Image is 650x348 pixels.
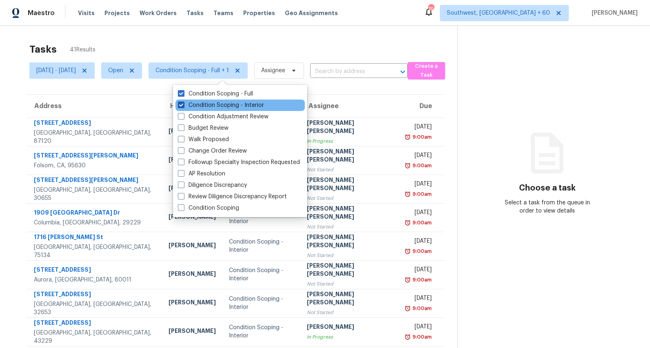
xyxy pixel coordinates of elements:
[169,327,216,337] div: [PERSON_NAME]
[411,333,432,341] div: 9:00am
[399,95,444,117] th: Due
[229,324,294,340] div: Condition Scoping - Interior
[162,95,222,117] th: HPM
[178,170,225,178] label: AP Resolution
[406,237,432,247] div: [DATE]
[307,137,393,145] div: In Progress
[300,95,399,117] th: Assignee
[406,123,432,133] div: [DATE]
[169,241,216,251] div: [PERSON_NAME]
[28,9,55,17] span: Maestro
[404,162,411,170] img: Overdue Alarm Icon
[178,90,253,98] label: Condition Scoping - Full
[178,124,228,132] label: Budget Review
[34,186,155,202] div: [GEOGRAPHIC_DATA], [GEOGRAPHIC_DATA], 30655
[140,9,177,17] span: Work Orders
[307,333,393,341] div: In Progress
[34,119,155,129] div: [STREET_ADDRESS]
[406,180,432,190] div: [DATE]
[447,9,550,17] span: Southwest, [GEOGRAPHIC_DATA] + 60
[411,304,432,313] div: 9:00am
[34,233,155,243] div: 1716 [PERSON_NAME] St
[307,147,393,166] div: [PERSON_NAME] [PERSON_NAME]
[412,62,441,80] span: Create a Task
[169,127,216,137] div: [PERSON_NAME]
[34,243,155,259] div: [GEOGRAPHIC_DATA], [GEOGRAPHIC_DATA], 75134
[503,199,592,215] div: Select a task from the queue in order to view details
[307,119,393,137] div: [PERSON_NAME] [PERSON_NAME]
[178,101,264,109] label: Condition Scoping - Interior
[34,151,155,162] div: [STREET_ADDRESS][PERSON_NAME]
[229,266,294,283] div: Condition Scoping - Interior
[411,247,432,255] div: 9:00am
[404,304,411,313] img: Overdue Alarm Icon
[406,266,432,276] div: [DATE]
[404,276,411,284] img: Overdue Alarm Icon
[155,66,229,75] span: Condition Scoping - Full + 1
[307,204,393,223] div: [PERSON_NAME] [PERSON_NAME]
[406,208,432,219] div: [DATE]
[78,9,95,17] span: Visits
[26,95,162,117] th: Address
[307,262,393,280] div: [PERSON_NAME] [PERSON_NAME]
[411,276,432,284] div: 9:00am
[411,190,432,198] div: 9:00am
[169,155,216,166] div: [PERSON_NAME]
[411,162,432,170] div: 9:00am
[213,9,233,17] span: Teams
[408,62,445,80] button: Create a Task
[588,9,638,17] span: [PERSON_NAME]
[34,162,155,170] div: Folsom, CA, 95630
[34,208,155,219] div: 1909 [GEOGRAPHIC_DATA] Dr
[169,270,216,280] div: [PERSON_NAME]
[406,294,432,304] div: [DATE]
[404,219,411,227] img: Overdue Alarm Icon
[307,166,393,174] div: Not Started
[169,213,216,223] div: [PERSON_NAME]
[34,329,155,345] div: [GEOGRAPHIC_DATA], [GEOGRAPHIC_DATA], 43229
[307,176,393,194] div: [PERSON_NAME] [PERSON_NAME]
[34,319,155,329] div: [STREET_ADDRESS]
[307,223,393,231] div: Not Started
[285,9,338,17] span: Geo Assignments
[34,266,155,276] div: [STREET_ADDRESS]
[404,333,411,341] img: Overdue Alarm Icon
[519,184,576,192] h3: Choose a task
[307,194,393,202] div: Not Started
[34,276,155,284] div: Aurora, [GEOGRAPHIC_DATA], 80011
[178,113,268,121] label: Condition Adjustment Review
[34,290,155,300] div: [STREET_ADDRESS]
[310,65,385,78] input: Search by address
[397,66,408,78] button: Open
[186,10,204,16] span: Tasks
[34,129,155,145] div: [GEOGRAPHIC_DATA], [GEOGRAPHIC_DATA], 87120
[307,280,393,288] div: Not Started
[404,247,411,255] img: Overdue Alarm Icon
[178,204,239,212] label: Condition Scoping
[29,45,57,53] h2: Tasks
[404,133,411,141] img: Overdue Alarm Icon
[307,323,393,333] div: [PERSON_NAME]
[104,9,130,17] span: Projects
[406,151,432,162] div: [DATE]
[178,147,247,155] label: Change Order Review
[406,323,432,333] div: [DATE]
[178,158,300,166] label: Followup Specialty Inspection Requested
[243,9,275,17] span: Properties
[178,181,247,189] label: Diligence Discrepancy
[108,66,123,75] span: Open
[34,176,155,186] div: [STREET_ADDRESS][PERSON_NAME]
[307,233,393,251] div: [PERSON_NAME] [PERSON_NAME]
[307,251,393,259] div: Not Started
[307,308,393,317] div: Not Started
[404,190,411,198] img: Overdue Alarm Icon
[34,300,155,317] div: [GEOGRAPHIC_DATA], [GEOGRAPHIC_DATA], 32653
[178,193,287,201] label: Review Diligence Discrepancy Report
[411,219,432,227] div: 9:00am
[411,133,432,141] div: 9:00am
[34,219,155,227] div: Columbia, [GEOGRAPHIC_DATA], 29229
[307,290,393,308] div: [PERSON_NAME] [PERSON_NAME]
[229,238,294,254] div: Condition Scoping - Interior
[70,46,95,54] span: 41 Results
[169,298,216,308] div: [PERSON_NAME]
